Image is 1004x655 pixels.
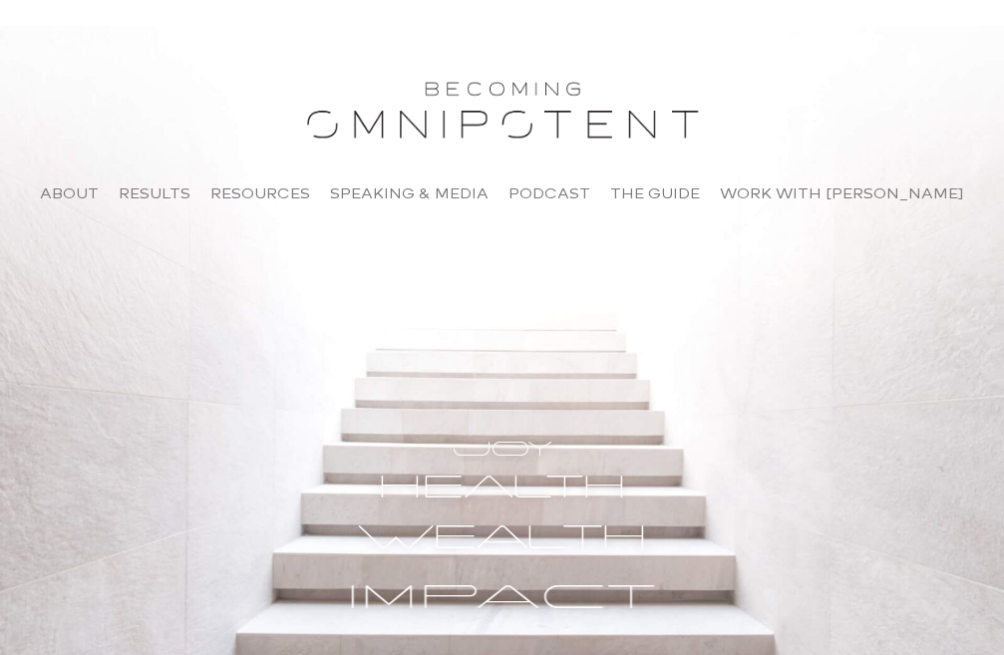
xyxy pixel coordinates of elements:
[710,170,974,216] a: Work with [PERSON_NAME]
[20,170,984,216] nav: Menu
[30,170,109,216] a: About
[20,467,984,511] h2: health
[20,515,984,562] h2: wealth
[499,170,600,216] a: Podcast
[109,170,200,216] a: Results
[20,436,984,465] h2: joy
[320,170,499,216] a: Speaking & Media
[600,170,710,216] a: The Guide
[200,170,320,216] a: Resources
